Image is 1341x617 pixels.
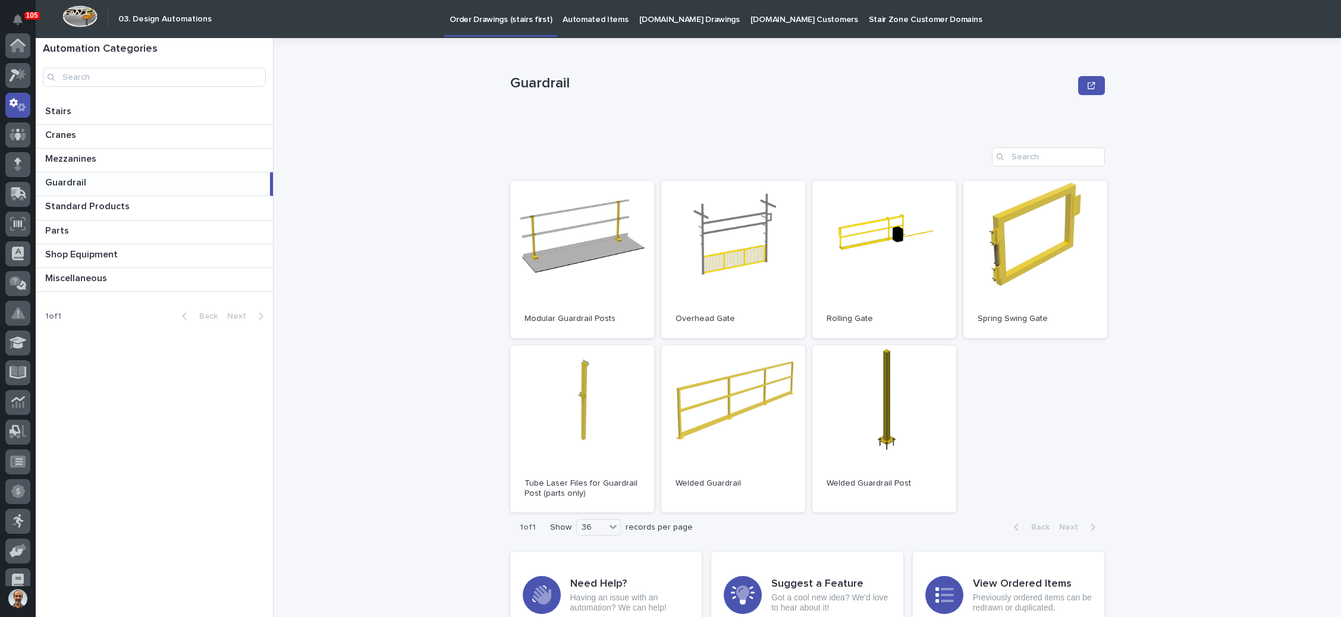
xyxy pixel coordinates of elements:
p: Got a cool new idea? We'd love to hear about it! [771,593,891,613]
p: Mezzanines [45,151,99,165]
a: Standard ProductsStandard Products [36,196,273,220]
p: Spring Swing Gate [978,314,1093,324]
a: MiscellaneousMiscellaneous [36,268,273,292]
button: Back [1004,522,1054,533]
p: Stairs [45,103,74,117]
p: Having an issue with an automation? We can help! [570,593,690,613]
a: MezzaninesMezzanines [36,149,273,172]
button: Notifications [5,7,30,32]
h2: 03. Design Automations [118,14,212,24]
p: 1 of 1 [510,513,545,542]
h1: Automation Categories [43,43,266,56]
span: Back [192,312,218,320]
a: PartsParts [36,221,273,244]
p: Shop Equipment [45,247,120,260]
p: Standard Products [45,199,132,212]
p: Overhead Gate [676,314,791,324]
p: Previously ordered items can be redrawn or duplicated. [973,593,1092,613]
p: records per page [626,522,693,533]
p: Welded Guardrail [676,479,791,489]
p: 1 of 1 [36,302,71,331]
p: Rolling Gate [827,314,942,324]
img: Workspace Logo [62,5,98,27]
a: GuardrailGuardrail [36,172,273,196]
button: Next [222,311,273,322]
p: 105 [26,11,38,20]
a: Welded Guardrail Post [812,345,956,513]
h3: Need Help? [570,578,690,591]
a: StairsStairs [36,101,273,125]
p: Cranes [45,127,78,141]
p: Tube Laser Files for Guardrail Post (parts only) [525,479,640,499]
a: Welded Guardrail [661,345,805,513]
span: Next [1059,523,1085,531]
p: Parts [45,223,71,237]
a: Tube Laser Files for Guardrail Post (parts only) [510,345,654,513]
p: Guardrail [45,175,89,188]
button: Next [1054,522,1105,533]
p: Guardrail [510,75,1074,92]
a: Overhead Gate [661,181,805,338]
p: Modular Guardrail Posts [525,314,640,324]
input: Search [43,68,266,87]
p: Welded Guardrail Post [827,479,942,489]
a: Shop EquipmentShop Equipment [36,244,273,268]
a: Modular Guardrail Posts [510,181,654,338]
input: Search [992,147,1105,166]
button: users-avatar [5,586,30,611]
a: CranesCranes [36,125,273,149]
h3: Suggest a Feature [771,578,891,591]
a: Rolling Gate [812,181,956,338]
button: Back [172,311,222,322]
span: Back [1024,523,1050,531]
p: Miscellaneous [45,270,109,284]
h3: View Ordered Items [973,578,1092,591]
div: Notifications105 [15,14,30,33]
div: 36 [577,521,605,534]
a: Spring Swing Gate [963,181,1107,338]
p: Show [550,522,571,533]
span: Next [227,312,253,320]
